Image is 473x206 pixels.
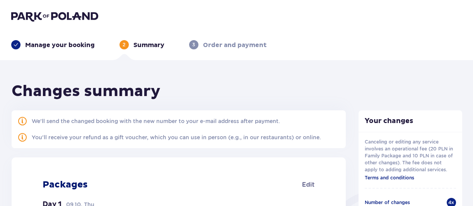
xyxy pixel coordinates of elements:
[43,179,88,191] p: Packages
[365,173,414,182] a: Terms and conditions
[32,133,321,141] div: You'll receive your refund as a gift voucher, which you can use in person (e.g., in our restauran...
[123,41,125,48] p: 2
[32,117,280,125] div: We'll send the changed booking with the new number to your e-mail address after payment.
[12,82,161,101] h1: Changes summary
[120,40,164,49] div: 2Summary
[365,138,456,182] p: Canceling or editing any service involves an operational fee (20 PLN in Family Package and 10 PLN...
[365,199,410,206] p: Number of changes
[189,40,266,49] div: 3Order and payment
[11,40,95,49] div: Manage your booking
[11,11,98,22] img: Park of Poland logo
[359,117,462,126] p: Your changes
[25,41,95,49] p: Manage your booking
[203,41,266,49] p: Order and payment
[192,41,195,48] p: 3
[133,41,164,49] p: Summary
[302,181,315,189] a: Edit
[365,175,414,181] span: Terms and conditions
